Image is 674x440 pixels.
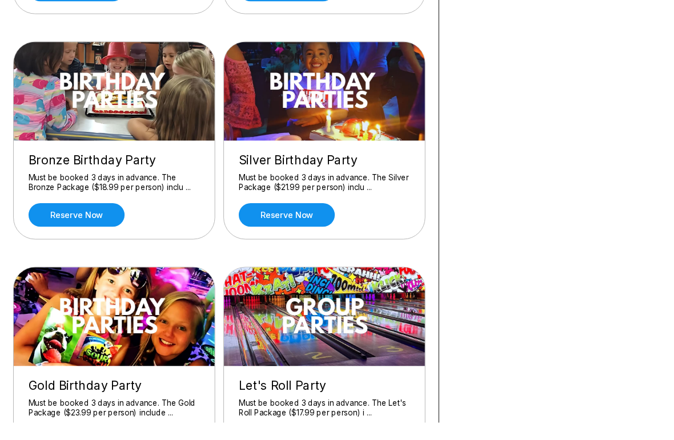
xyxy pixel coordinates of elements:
div: Gold Birthday Party [30,394,208,409]
img: Silver Birthday Party [233,44,443,147]
div: Bronze Birthday Party [30,159,208,175]
div: Must be booked 3 days in advance. The Silver Package ($21.99 per person) inclu ... [248,180,427,200]
div: Must be booked 3 days in advance. The Bronze Package ($18.99 per person) inclu ... [30,180,208,200]
a: Reserve now [30,212,130,236]
div: Let's Roll Party [248,394,427,409]
a: Reserve now [248,212,348,236]
div: Silver Birthday Party [248,159,427,175]
div: Must be booked 3 days in advance. The Gold Package ($23.99 per person) include ... [30,415,208,435]
img: Let's Roll Party [233,278,443,381]
img: Gold Birthday Party [14,278,224,381]
div: Must be booked 3 days in advance. The Let's Roll Package ($17.99 per person) i ... [248,415,427,435]
img: Bronze Birthday Party [14,44,224,147]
